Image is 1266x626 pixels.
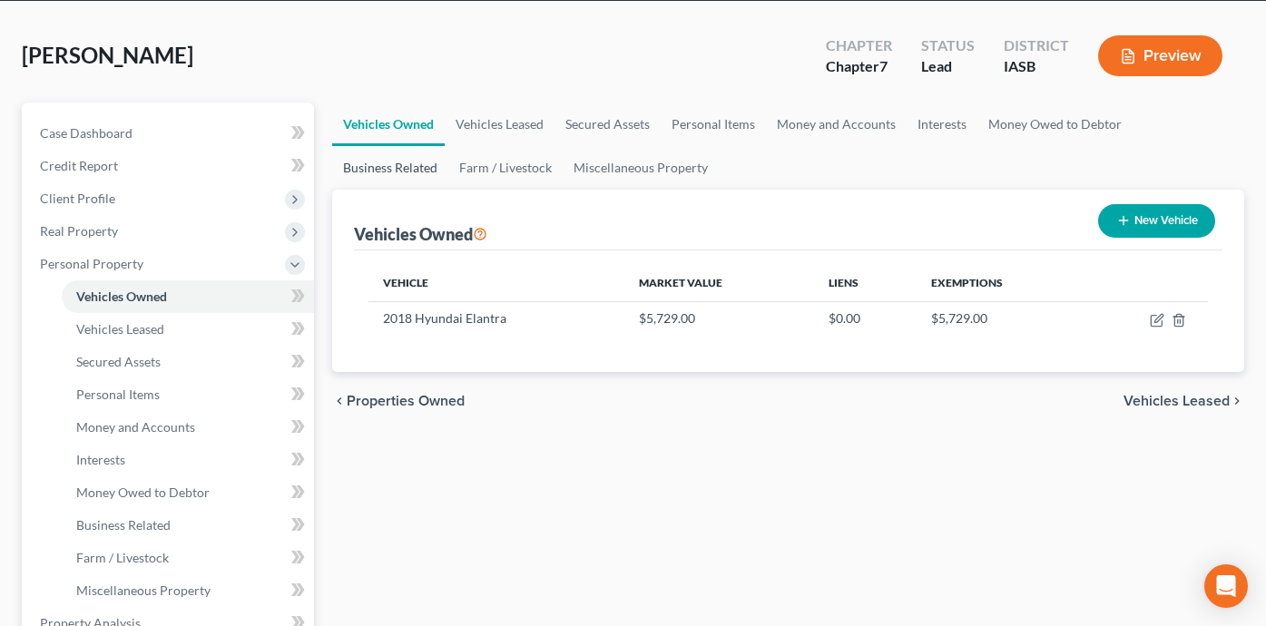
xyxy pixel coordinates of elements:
[921,35,975,56] div: Status
[814,301,917,336] td: $0.00
[332,103,445,146] a: Vehicles Owned
[76,582,211,598] span: Miscellaneous Property
[907,103,977,146] a: Interests
[448,146,563,190] a: Farm / Livestock
[62,444,314,476] a: Interests
[62,313,314,346] a: Vehicles Leased
[445,103,554,146] a: Vehicles Leased
[766,103,907,146] a: Money and Accounts
[76,386,160,402] span: Personal Items
[879,57,888,74] span: 7
[40,256,143,271] span: Personal Property
[332,394,347,408] i: chevron_left
[814,265,917,301] th: Liens
[1124,394,1230,408] span: Vehicles Leased
[40,191,115,206] span: Client Profile
[40,125,132,141] span: Case Dashboard
[1230,394,1244,408] i: chevron_right
[22,42,193,68] span: [PERSON_NAME]
[917,265,1086,301] th: Exemptions
[332,394,465,408] button: chevron_left Properties Owned
[76,484,210,500] span: Money Owed to Debtor
[1004,56,1069,77] div: IASB
[62,411,314,444] a: Money and Accounts
[40,158,118,173] span: Credit Report
[62,280,314,313] a: Vehicles Owned
[62,378,314,411] a: Personal Items
[921,56,975,77] div: Lead
[563,146,719,190] a: Miscellaneous Property
[62,476,314,509] a: Money Owed to Debtor
[40,223,118,239] span: Real Property
[917,301,1086,336] td: $5,729.00
[76,321,164,337] span: Vehicles Leased
[62,346,314,378] a: Secured Assets
[76,354,161,369] span: Secured Assets
[368,265,625,301] th: Vehicle
[62,509,314,542] a: Business Related
[368,301,625,336] td: 2018 Hyundai Elantra
[1204,564,1248,608] div: Open Intercom Messenger
[624,265,814,301] th: Market Value
[76,289,167,304] span: Vehicles Owned
[554,103,661,146] a: Secured Assets
[1098,35,1222,76] button: Preview
[76,452,125,467] span: Interests
[977,103,1133,146] a: Money Owed to Debtor
[1124,394,1244,408] button: Vehicles Leased chevron_right
[332,146,448,190] a: Business Related
[1004,35,1069,56] div: District
[624,301,814,336] td: $5,729.00
[661,103,766,146] a: Personal Items
[1098,204,1215,238] button: New Vehicle
[25,150,314,182] a: Credit Report
[354,223,487,245] div: Vehicles Owned
[347,394,465,408] span: Properties Owned
[62,574,314,607] a: Miscellaneous Property
[76,550,169,565] span: Farm / Livestock
[25,117,314,150] a: Case Dashboard
[826,56,892,77] div: Chapter
[826,35,892,56] div: Chapter
[62,542,314,574] a: Farm / Livestock
[76,419,195,435] span: Money and Accounts
[76,517,171,533] span: Business Related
